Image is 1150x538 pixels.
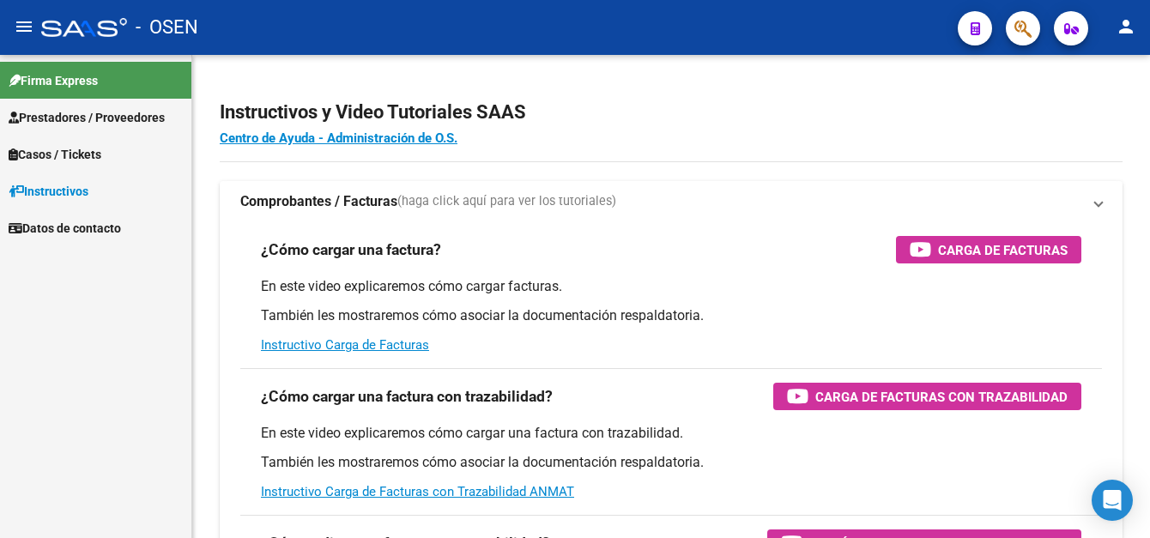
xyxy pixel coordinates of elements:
mat-expansion-panel-header: Comprobantes / Facturas(haga click aquí para ver los tutoriales) [220,181,1123,222]
h3: ¿Cómo cargar una factura? [261,238,441,262]
p: En este video explicaremos cómo cargar una factura con trazabilidad. [261,424,1081,443]
div: Open Intercom Messenger [1092,480,1133,521]
p: En este video explicaremos cómo cargar facturas. [261,277,1081,296]
a: Instructivo Carga de Facturas [261,337,429,353]
span: Prestadores / Proveedores [9,108,165,127]
span: - OSEN [136,9,198,46]
h2: Instructivos y Video Tutoriales SAAS [220,96,1123,129]
strong: Comprobantes / Facturas [240,192,397,211]
button: Carga de Facturas con Trazabilidad [773,383,1081,410]
button: Carga de Facturas [896,236,1081,263]
span: Datos de contacto [9,219,121,238]
p: También les mostraremos cómo asociar la documentación respaldatoria. [261,453,1081,472]
mat-icon: person [1116,16,1136,37]
span: Firma Express [9,71,98,90]
span: Instructivos [9,182,88,201]
span: (haga click aquí para ver los tutoriales) [397,192,616,211]
mat-icon: menu [14,16,34,37]
a: Centro de Ayuda - Administración de O.S. [220,130,457,146]
span: Carga de Facturas con Trazabilidad [815,386,1068,408]
span: Casos / Tickets [9,145,101,164]
h3: ¿Cómo cargar una factura con trazabilidad? [261,384,553,408]
span: Carga de Facturas [938,239,1068,261]
a: Instructivo Carga de Facturas con Trazabilidad ANMAT [261,484,574,499]
p: También les mostraremos cómo asociar la documentación respaldatoria. [261,306,1081,325]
